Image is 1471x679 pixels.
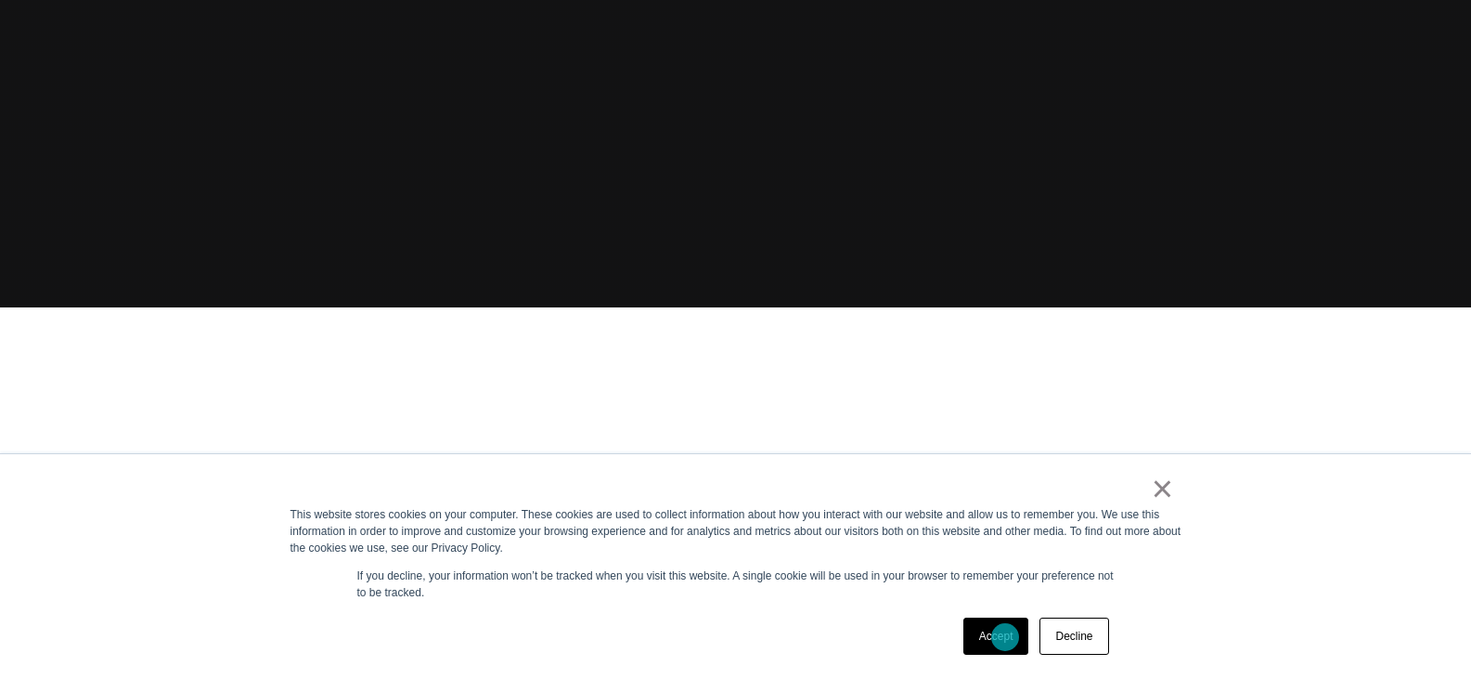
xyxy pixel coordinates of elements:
[331,446,537,517] a: Content
[311,446,328,517] span: ,
[574,446,859,517] a: Commerce
[74,446,294,517] a: Creative
[357,568,1115,601] p: If you decline, your information won’t be tracked when you visit this website. A single cookie wi...
[963,618,1029,655] a: Accept
[553,446,570,517] span: ,
[1152,480,1174,497] a: ×
[290,506,1181,556] div: This website stores cookies on your computer. These cookies are used to collect information about...
[1039,618,1108,655] a: Decline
